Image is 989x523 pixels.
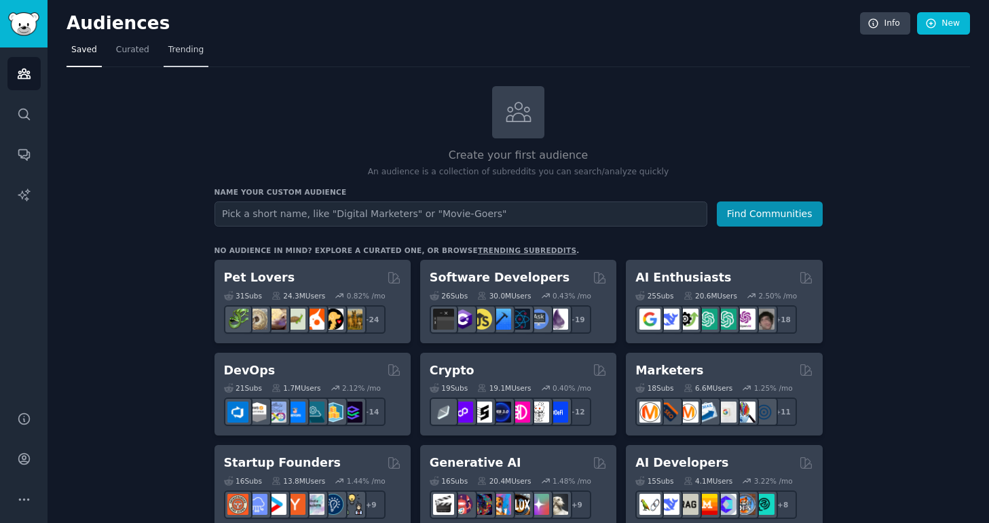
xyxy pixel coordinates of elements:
[452,494,473,515] img: dalle2
[477,291,531,301] div: 30.0M Users
[322,402,343,423] img: aws_cdk
[477,383,531,393] div: 19.1M Users
[734,402,755,423] img: MarketingResearch
[696,494,717,515] img: MistralAI
[452,309,473,330] img: csharp
[284,494,305,515] img: ycombinator
[224,476,262,486] div: 16 Sub s
[563,398,591,426] div: + 12
[265,402,286,423] img: Docker_DevOps
[471,402,492,423] img: ethstaker
[563,490,591,519] div: + 9
[553,291,591,301] div: 0.43 % /mo
[635,362,703,379] h2: Marketers
[768,398,797,426] div: + 11
[528,309,549,330] img: AskComputerScience
[635,476,673,486] div: 15 Sub s
[677,402,698,423] img: AskMarketing
[639,309,660,330] img: GoogleGeminiAI
[563,305,591,334] div: + 19
[67,13,860,35] h2: Audiences
[224,383,262,393] div: 21 Sub s
[433,309,454,330] img: software
[322,309,343,330] img: PetAdvice
[284,309,305,330] img: turtle
[509,402,530,423] img: defiblockchain
[67,39,102,67] a: Saved
[224,362,276,379] h2: DevOps
[754,383,793,393] div: 1.25 % /mo
[754,476,793,486] div: 3.22 % /mo
[715,402,736,423] img: googleads
[272,476,325,486] div: 13.8M Users
[658,402,679,423] img: bigseo
[768,490,797,519] div: + 8
[430,476,468,486] div: 16 Sub s
[758,291,797,301] div: 2.50 % /mo
[303,494,324,515] img: indiehackers
[715,309,736,330] img: chatgpt_prompts_
[490,309,511,330] img: iOSProgramming
[8,12,39,36] img: GummySearch logo
[734,309,755,330] img: OpenAIDev
[214,147,823,164] h2: Create your first audience
[478,246,576,254] a: trending subreddits
[717,201,823,227] button: Find Communities
[430,454,521,471] h2: Generative AI
[547,494,568,515] img: DreamBooth
[227,309,248,330] img: herpetology
[635,454,728,471] h2: AI Developers
[490,494,511,515] img: sdforall
[284,402,305,423] img: DevOpsLinks
[553,383,591,393] div: 0.40 % /mo
[553,476,591,486] div: 1.48 % /mo
[734,494,755,515] img: llmops
[342,383,381,393] div: 2.12 % /mo
[214,246,580,255] div: No audience in mind? Explore a curated one, or browse .
[111,39,154,67] a: Curated
[357,305,386,334] div: + 24
[477,476,531,486] div: 20.4M Users
[639,402,660,423] img: content_marketing
[471,494,492,515] img: deepdream
[635,291,673,301] div: 25 Sub s
[658,494,679,515] img: DeepSeek
[322,494,343,515] img: Entrepreneurship
[430,269,570,286] h2: Software Developers
[639,494,660,515] img: LangChain
[303,402,324,423] img: platformengineering
[71,44,97,56] span: Saved
[753,402,775,423] img: OnlineMarketing
[224,454,341,471] h2: Startup Founders
[696,309,717,330] img: chatgpt_promptDesign
[677,494,698,515] img: Rag
[265,494,286,515] img: startup
[917,12,970,35] a: New
[227,494,248,515] img: EntrepreneurRideAlong
[430,383,468,393] div: 19 Sub s
[341,402,362,423] img: PlatformEngineers
[696,402,717,423] img: Emailmarketing
[684,291,737,301] div: 20.6M Users
[214,187,823,197] h3: Name your custom audience
[224,291,262,301] div: 31 Sub s
[433,494,454,515] img: aivideo
[860,12,910,35] a: Info
[357,490,386,519] div: + 9
[471,309,492,330] img: learnjavascript
[347,291,386,301] div: 0.82 % /mo
[341,494,362,515] img: growmybusiness
[547,402,568,423] img: defi_
[246,402,267,423] img: AWS_Certified_Experts
[684,476,733,486] div: 4.1M Users
[635,383,673,393] div: 18 Sub s
[246,494,267,515] img: SaaS
[753,309,775,330] img: ArtificalIntelligence
[433,402,454,423] img: ethfinance
[246,309,267,330] img: ballpython
[547,309,568,330] img: elixir
[509,309,530,330] img: reactnative
[768,305,797,334] div: + 18
[430,362,474,379] h2: Crypto
[677,309,698,330] img: AItoolsCatalog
